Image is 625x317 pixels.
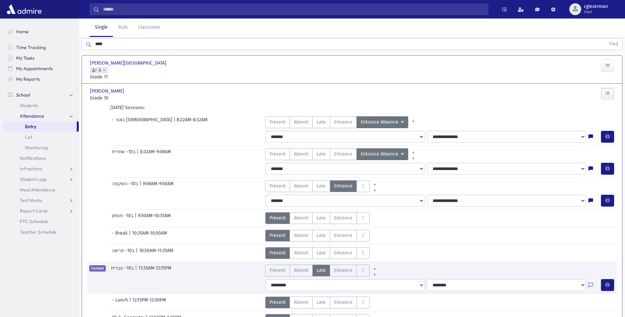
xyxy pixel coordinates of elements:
[135,265,138,276] span: |
[20,155,46,161] span: Notifications
[294,183,308,189] span: Absent
[98,68,102,72] span: 3
[5,3,43,16] img: AdmirePro
[317,249,326,256] span: Late
[317,183,326,189] span: Late
[294,215,308,221] span: Absent
[3,63,79,74] a: My Appointments
[90,60,168,67] span: [PERSON_NAME][GEOGRAPHIC_DATA]
[112,212,135,224] span: ב10- חומש
[334,215,353,221] span: Entrance
[112,116,173,128] span: - באור [DEMOGRAPHIC_DATA]
[16,44,46,50] span: Time Tracking
[16,92,30,98] span: School
[143,180,174,192] span: 9:06AM-9:50AM
[20,102,38,108] span: Students
[317,215,326,221] span: Late
[3,163,79,174] a: Infractions
[25,145,48,151] span: Monitoring
[334,299,353,306] span: Entrance
[294,299,308,306] span: Absent
[317,151,326,158] span: Late
[112,180,139,192] span: ב10- השקפה
[135,212,138,224] span: |
[90,18,113,37] a: Single
[140,148,171,160] span: 8:32AM-9:06AM
[3,53,79,63] a: My Tasks
[317,119,326,126] span: Late
[3,227,79,237] a: Teacher Schedule
[317,267,326,274] span: Late
[265,297,370,308] div: AttTypes
[16,55,35,61] span: My Tasks
[317,299,326,306] span: Late
[20,166,43,172] span: Infractions
[20,197,42,203] span: Test Marks
[270,232,286,239] span: Present
[132,230,167,242] span: 10:35AM-10:50AM
[270,267,286,274] span: Present
[265,116,418,128] div: AttTypes
[265,265,380,276] div: AttTypes
[3,132,79,142] a: List
[294,249,308,256] span: Absent
[294,232,308,239] span: Absent
[16,66,53,72] span: My Appointments
[25,134,32,140] span: List
[90,73,172,80] span: Grade 11
[334,232,353,239] span: Entrance
[265,247,370,259] div: AttTypes
[3,195,79,206] a: Test Marks
[317,232,326,239] span: Late
[16,76,40,82] span: My Reports
[3,216,79,227] a: PTC Schedule
[270,249,286,256] span: Present
[20,218,48,224] span: PTC Schedule
[89,265,106,272] span: Current
[3,90,79,100] a: School
[270,183,286,189] span: Present
[605,39,622,50] button: Find
[294,267,308,274] span: Absent
[356,116,408,128] button: Entrance Absence
[3,185,79,195] a: Meal Attendance
[361,119,400,126] span: Entrance Absence
[265,230,370,242] div: AttTypes
[3,42,79,53] a: Time Tracking
[20,229,57,235] span: Teacher Schedule
[334,119,353,126] span: Entrance
[584,4,608,9] span: cglezerman
[139,247,173,259] span: 10:50AM-11:35AM
[3,174,79,185] a: Student Logs
[270,151,286,158] span: Present
[356,148,408,160] button: Entrance Absence
[3,74,79,84] a: My Reports
[3,153,79,163] a: Notifications
[265,180,380,192] div: AttTypes
[584,9,608,14] span: User
[20,176,47,182] span: Student Logs
[334,267,353,274] span: Entrance
[3,121,77,132] a: Entry
[112,247,136,259] span: ב10- פרשה
[139,180,143,192] span: |
[20,187,55,193] span: Meal Attendance
[16,29,29,35] span: Home
[177,116,208,128] span: 8:22AM-8:32AM
[133,18,165,37] a: Classroom
[3,142,79,153] a: Monitoring
[137,148,140,160] span: |
[110,105,144,110] i: [DATE] Sessions:
[265,212,370,224] div: AttTypes
[136,247,139,259] span: |
[90,88,126,95] span: [PERSON_NAME]
[90,95,172,101] span: Grade 10
[3,100,79,111] a: Students
[25,124,36,130] span: Entry
[99,3,488,15] input: Search
[112,148,137,160] span: ב10- שחרית
[270,119,286,126] span: Present
[138,212,171,224] span: 9:50AM-10:35AM
[173,116,177,128] span: |
[112,230,129,242] span: - Break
